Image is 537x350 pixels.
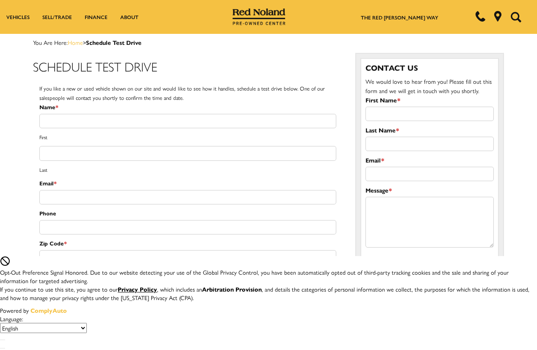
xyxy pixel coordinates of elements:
[39,165,47,174] label: Last
[365,256,486,273] small: This site is protected by reCAPTCHA and the Google and apply.
[118,285,157,293] a: Privacy Policy
[365,95,400,105] label: First Name
[68,38,141,47] span: >
[39,209,56,218] label: Phone
[39,239,67,248] label: Zip Code
[39,102,58,112] label: Name
[202,285,262,293] strong: Arbitration Provision
[86,38,141,47] strong: Schedule Test Drive
[33,59,343,73] h1: Schedule Test Drive
[39,84,325,102] span: If you like a new or used vehicle shown on our site and would like to see how it handles, schedul...
[365,125,399,135] label: Last Name
[365,155,384,165] label: Email
[39,132,47,142] label: First
[33,38,504,47] div: Breadcrumbs
[365,185,392,195] label: Message
[365,63,493,72] h3: Contact Us
[68,38,83,47] a: Home
[33,38,141,47] span: You Are Here:
[507,0,524,33] button: Open the search field
[39,114,336,128] input: First name
[365,77,492,95] span: We would love to hear from you! Please fill out this form and we will get in touch with you shortly.
[361,14,438,21] a: The Red [PERSON_NAME] Way
[39,146,336,160] input: Last name
[30,306,67,314] a: ComplyAuto
[39,179,57,188] label: Email
[233,11,286,20] a: Red Noland Pre-Owned
[233,8,286,25] img: Red Noland Pre-Owned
